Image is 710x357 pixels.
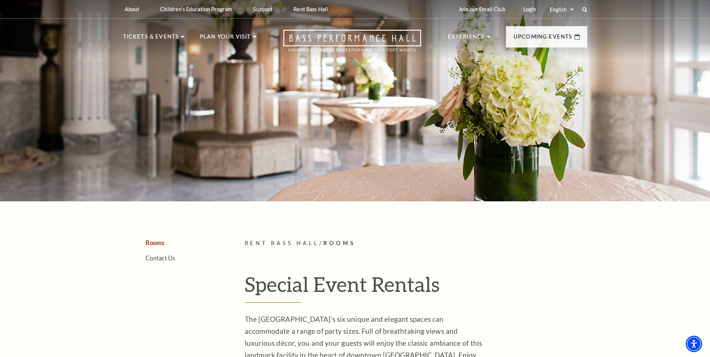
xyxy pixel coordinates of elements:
a: Rooms [146,239,164,246]
p: Plan Your Visit [200,32,251,46]
p: Experience [448,32,485,46]
p: Tickets & Events [123,32,179,46]
p: Upcoming Events [514,32,573,46]
p: Rent Bass Hall [293,6,328,12]
span: Rooms [323,240,356,246]
p: About [125,6,140,12]
p: / [245,239,587,248]
p: Children's Education Program [160,6,232,12]
h1: Special Event Rentals [245,272,587,303]
a: Open this option [256,30,448,59]
p: Support [253,6,272,12]
div: Accessibility Menu [686,336,702,352]
select: Select: [548,6,575,13]
span: Rent Bass Hall [245,240,320,246]
a: Contact Us [146,254,175,262]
